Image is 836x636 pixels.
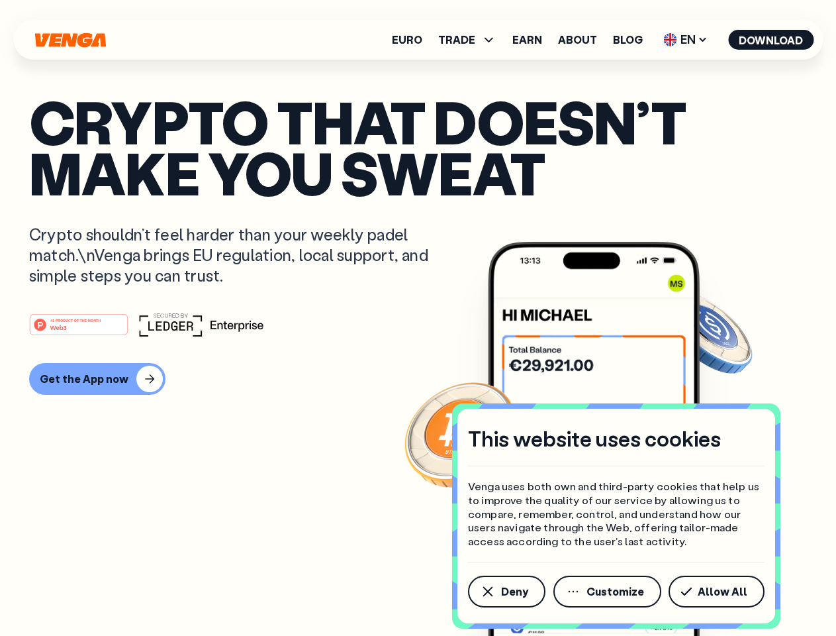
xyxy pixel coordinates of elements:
p: Crypto that doesn’t make you sweat [29,96,807,197]
a: Get the App now [29,363,807,395]
img: flag-uk [663,33,676,46]
button: Customize [553,576,661,608]
p: Venga uses both own and third-party cookies that help us to improve the quality of our service by... [468,480,765,549]
p: Crypto shouldn’t feel harder than your weekly padel match.\nVenga brings EU regulation, local sup... [29,224,447,286]
span: Allow All [698,586,747,597]
button: Download [728,30,813,50]
a: Euro [392,34,422,45]
h4: This website uses cookies [468,425,721,452]
span: Customize [586,586,644,597]
tspan: Web3 [50,323,67,331]
span: TRADE [438,34,475,45]
button: Deny [468,576,545,608]
button: Get the App now [29,363,165,395]
button: Allow All [669,576,765,608]
span: Deny [501,586,528,597]
svg: Home [33,32,107,48]
tspan: #1 PRODUCT OF THE MONTH [50,318,101,322]
span: EN [659,29,712,50]
img: Bitcoin [402,374,521,494]
a: About [558,34,597,45]
span: TRADE [438,32,496,48]
a: Blog [613,34,643,45]
img: USDC coin [660,285,755,380]
div: Get the App now [40,372,128,386]
a: #1 PRODUCT OF THE MONTHWeb3 [29,321,128,339]
a: Earn [512,34,542,45]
